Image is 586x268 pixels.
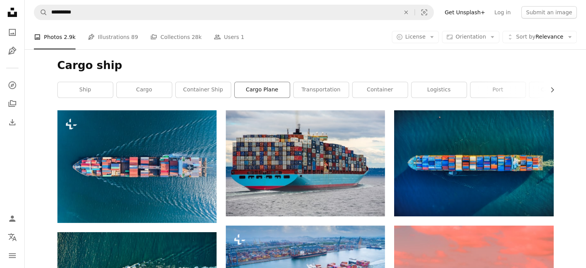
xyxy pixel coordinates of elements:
[440,6,490,19] a: Get Unsplash+
[521,6,577,19] button: Submit an image
[57,163,217,170] a: Aerial top view container ship with crane bridge for load container, logistics import export, shi...
[226,160,385,167] a: blue and red cargo ship on sea during daytime
[5,43,20,59] a: Illustrations
[411,82,467,98] a: logistics
[57,59,554,72] h1: Cargo ship
[241,33,244,41] span: 1
[5,25,20,40] a: Photos
[150,25,201,49] a: Collections 28k
[545,82,554,98] button: scroll list to the right
[442,31,499,43] button: Orientation
[394,110,553,216] img: aerial view of boat on water
[5,248,20,263] button: Menu
[398,5,415,20] button: Clear
[176,82,231,98] a: container ship
[470,82,526,98] a: port
[5,78,20,93] a: Explore
[405,34,426,40] span: License
[5,96,20,111] a: Collections
[5,229,20,245] button: Language
[394,160,553,167] a: aerial view of boat on water
[516,34,535,40] span: Sort by
[294,82,349,98] a: transportation
[191,33,201,41] span: 28k
[34,5,47,20] button: Search Unsplash
[5,115,20,130] a: Download History
[490,6,515,19] a: Log in
[392,31,439,43] button: License
[5,5,20,22] a: Home — Unsplash
[5,211,20,226] a: Log in / Sign up
[58,82,113,98] a: ship
[529,82,584,98] a: cargo truck
[235,82,290,98] a: cargo plane
[214,25,244,49] a: Users 1
[117,82,172,98] a: cargo
[57,110,217,223] img: Aerial top view container ship with crane bridge for load container, logistics import export, shi...
[502,31,577,43] button: Sort byRelevance
[415,5,433,20] button: Visual search
[131,33,138,41] span: 89
[455,34,486,40] span: Orientation
[516,33,563,41] span: Relevance
[34,5,434,20] form: Find visuals sitewide
[226,110,385,216] img: blue and red cargo ship on sea during daytime
[88,25,138,49] a: Illustrations 89
[353,82,408,98] a: container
